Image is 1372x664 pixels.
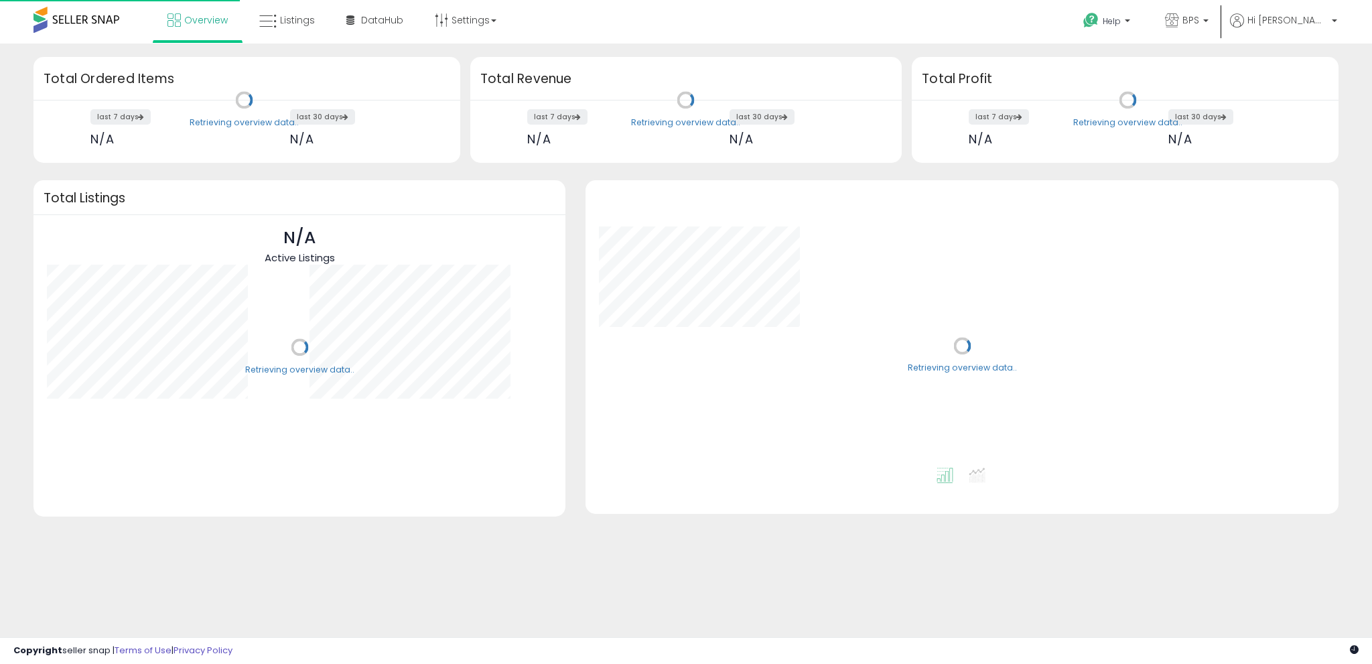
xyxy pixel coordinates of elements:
div: Retrieving overview data.. [245,364,354,376]
span: BPS [1182,13,1199,27]
span: Overview [184,13,228,27]
a: Help [1073,2,1144,44]
span: Help [1103,15,1121,27]
div: Retrieving overview data.. [908,362,1017,375]
a: Hi [PERSON_NAME] [1230,13,1337,44]
span: Listings [280,13,315,27]
span: DataHub [361,13,403,27]
span: Hi [PERSON_NAME] [1247,13,1328,27]
div: Retrieving overview data.. [190,117,299,129]
div: Retrieving overview data.. [631,117,740,129]
div: Retrieving overview data.. [1073,117,1182,129]
i: Get Help [1083,12,1099,29]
